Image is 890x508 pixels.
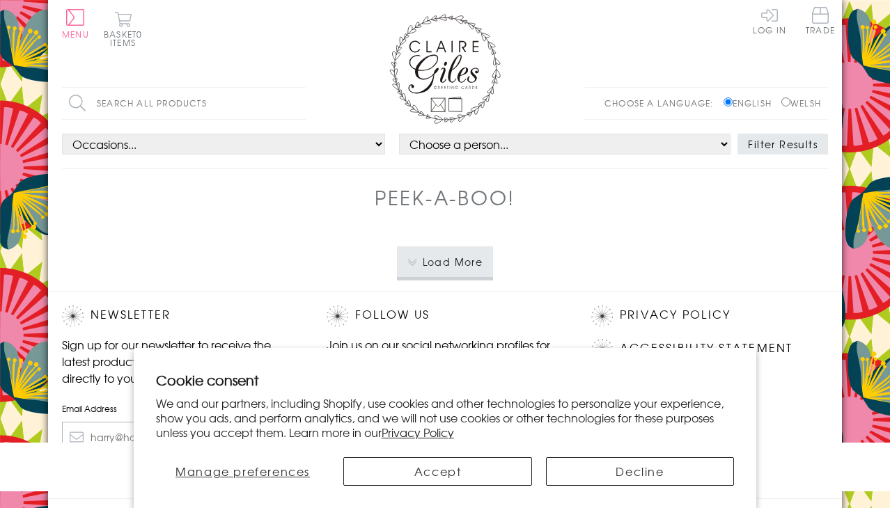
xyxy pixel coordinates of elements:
p: We and our partners, including Shopify, use cookies and other technologies to personalize your ex... [156,396,735,439]
a: Log In [753,7,786,34]
a: Privacy Policy [620,305,731,324]
a: Trade [806,7,835,37]
h2: Cookie consent [156,370,735,390]
input: harry@hogwarts.edu [62,422,299,453]
label: Email Address [62,402,299,415]
span: Menu [62,28,89,40]
a: Accessibility Statement [620,339,793,358]
span: Manage preferences [175,463,310,479]
input: Search [292,88,306,119]
label: English [724,97,779,109]
button: Decline [546,457,734,486]
button: Load More [397,246,494,277]
h1: Peek-a-boo! [375,183,515,212]
button: Manage preferences [156,457,330,486]
a: Privacy Policy [382,424,454,440]
p: Choose a language: [604,97,721,109]
button: Filter Results [737,134,828,154]
button: Accept [343,457,531,486]
input: Search all products [62,88,306,119]
input: Welsh [781,97,790,106]
p: Join us on our social networking profiles for up to the minute news and product releases the mome... [327,336,563,386]
span: Trade [806,7,835,34]
button: Menu [62,9,89,38]
img: Claire Giles Greetings Cards [389,14,501,124]
span: 0 items [110,28,142,49]
p: Sign up for our newsletter to receive the latest product launches, news and offers directly to yo... [62,336,299,386]
button: Basket0 items [104,11,142,47]
h2: Follow Us [327,305,563,326]
input: English [724,97,733,106]
label: Welsh [781,97,821,109]
h2: Newsletter [62,305,299,326]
